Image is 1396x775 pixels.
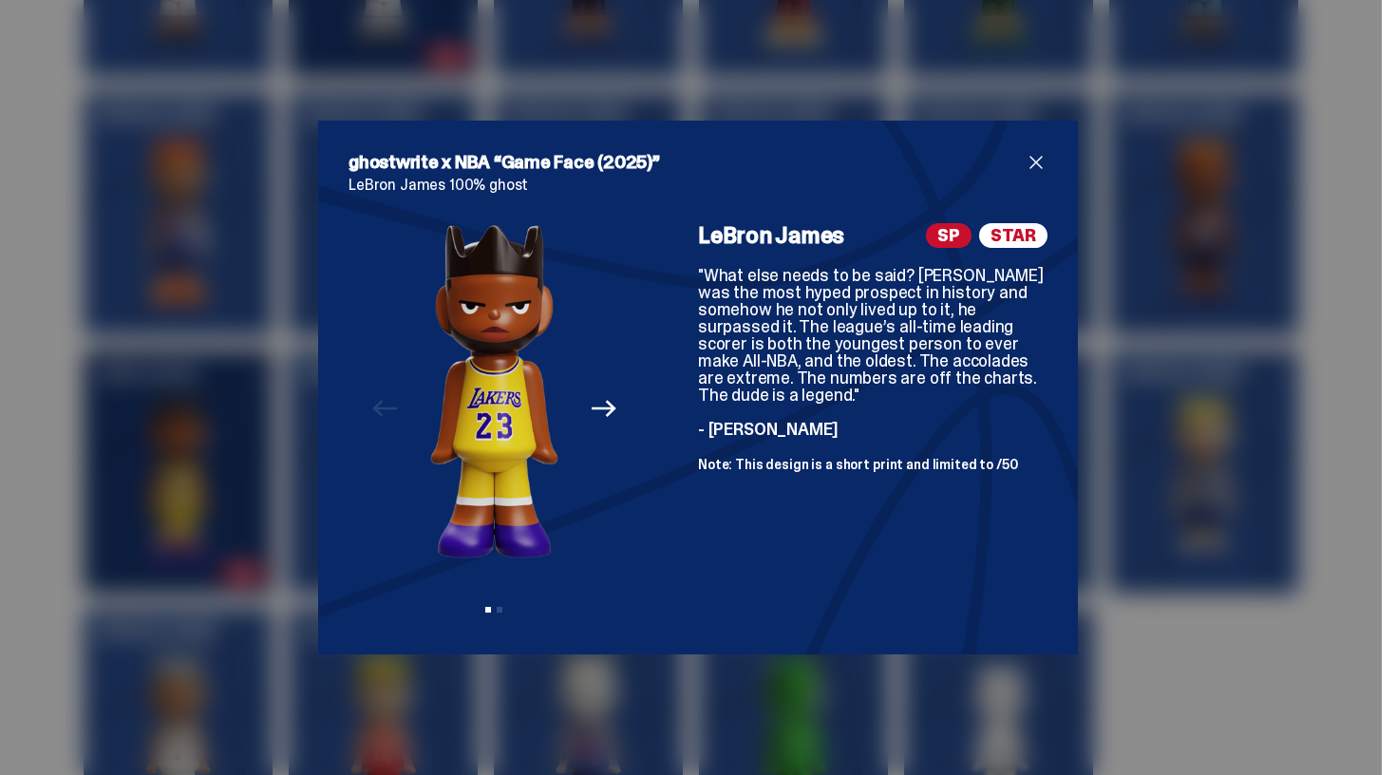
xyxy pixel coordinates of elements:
img: NBA%20Game%20Face%20-%20Website%20Archive.257.png [430,223,558,558]
button: Next [583,387,625,429]
button: close [1025,151,1047,174]
h4: LeBron James [698,224,844,247]
span: SP [926,223,972,248]
span: STAR [979,223,1047,248]
button: View slide 2 [497,607,502,613]
h2: ghostwrite x NBA “Game Face (2025)” [349,151,1025,174]
div: "What else needs to be said? [PERSON_NAME] was the most hyped prospect in history and somehow he ... [698,267,1047,472]
button: View slide 1 [485,607,491,613]
p: LeBron James 100% ghost [349,178,1047,193]
span: - [PERSON_NAME] [698,418,839,441]
span: Note: This design is a short print and limited to /50 [698,456,1018,473]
